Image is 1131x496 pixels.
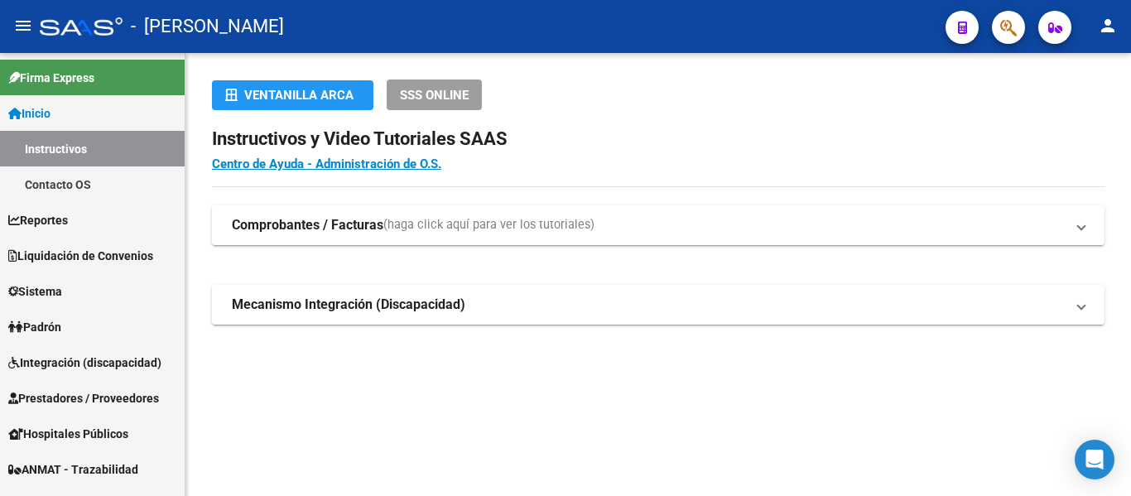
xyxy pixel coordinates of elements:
mat-icon: menu [13,16,33,36]
mat-icon: person [1098,16,1118,36]
button: Ventanilla ARCA [212,80,373,110]
mat-expansion-panel-header: Mecanismo Integración (Discapacidad) [212,285,1105,325]
div: Open Intercom Messenger [1075,440,1114,479]
strong: Comprobantes / Facturas [232,216,383,234]
span: Liquidación de Convenios [8,247,153,265]
button: SSS ONLINE [387,79,482,110]
strong: Mecanismo Integración (Discapacidad) [232,296,465,314]
span: - [PERSON_NAME] [131,8,284,45]
span: Prestadores / Proveedores [8,389,159,407]
h2: Instructivos y Video Tutoriales SAAS [212,123,1105,155]
a: Centro de Ayuda - Administración de O.S. [212,157,441,171]
span: Reportes [8,211,68,229]
span: ANMAT - Trazabilidad [8,460,138,479]
span: Inicio [8,104,51,123]
mat-expansion-panel-header: Comprobantes / Facturas(haga click aquí para ver los tutoriales) [212,205,1105,245]
span: Firma Express [8,69,94,87]
span: Sistema [8,282,62,301]
span: Hospitales Públicos [8,425,128,443]
span: Integración (discapacidad) [8,354,161,372]
span: SSS ONLINE [400,88,469,103]
span: Padrón [8,318,61,336]
span: (haga click aquí para ver los tutoriales) [383,216,594,234]
div: Ventanilla ARCA [225,80,360,110]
